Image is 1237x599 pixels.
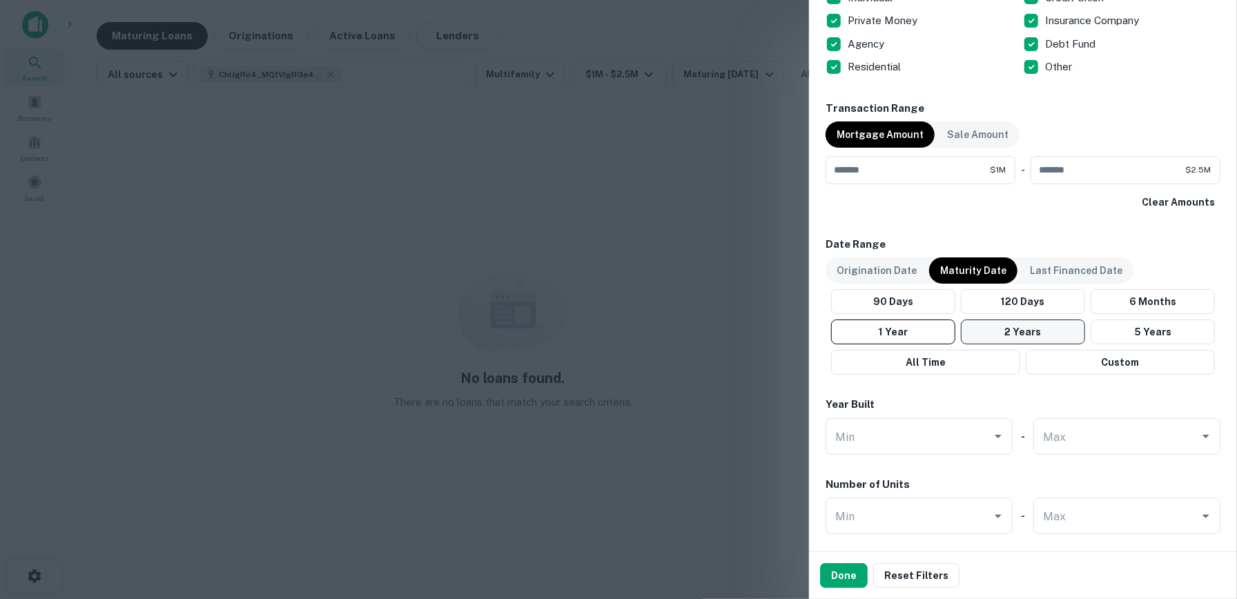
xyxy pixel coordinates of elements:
[826,477,910,493] h6: Number of Units
[1021,156,1025,184] div: -
[873,563,960,588] button: Reset Filters
[826,237,1220,253] h6: Date Range
[1030,263,1122,278] p: Last Financed Date
[988,507,1008,526] button: Open
[940,263,1006,278] p: Maturity Date
[848,12,920,29] p: Private Money
[1021,429,1025,444] h6: -
[990,164,1006,176] span: $1M
[1168,489,1237,555] iframe: Chat Widget
[988,426,1008,446] button: Open
[848,59,904,75] p: Residential
[1045,36,1098,52] p: Debt Fund
[1136,190,1220,215] button: Clear Amounts
[1021,508,1025,524] h6: -
[826,397,875,413] h6: Year Built
[961,289,1085,314] button: 120 Days
[826,101,1220,117] h6: Transaction Range
[1026,350,1215,375] button: Custom
[1196,426,1216,446] button: Open
[837,263,917,278] p: Origination Date
[848,36,887,52] p: Agency
[1091,320,1215,344] button: 5 Years
[820,563,868,588] button: Done
[947,127,1009,142] p: Sale Amount
[831,289,955,314] button: 90 Days
[1045,59,1075,75] p: Other
[831,350,1020,375] button: All Time
[1045,12,1142,29] p: Insurance Company
[1091,289,1215,314] button: 6 Months
[1185,164,1211,176] span: $2.5M
[837,127,924,142] p: Mortgage Amount
[831,320,955,344] button: 1 Year
[961,320,1085,344] button: 2 Years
